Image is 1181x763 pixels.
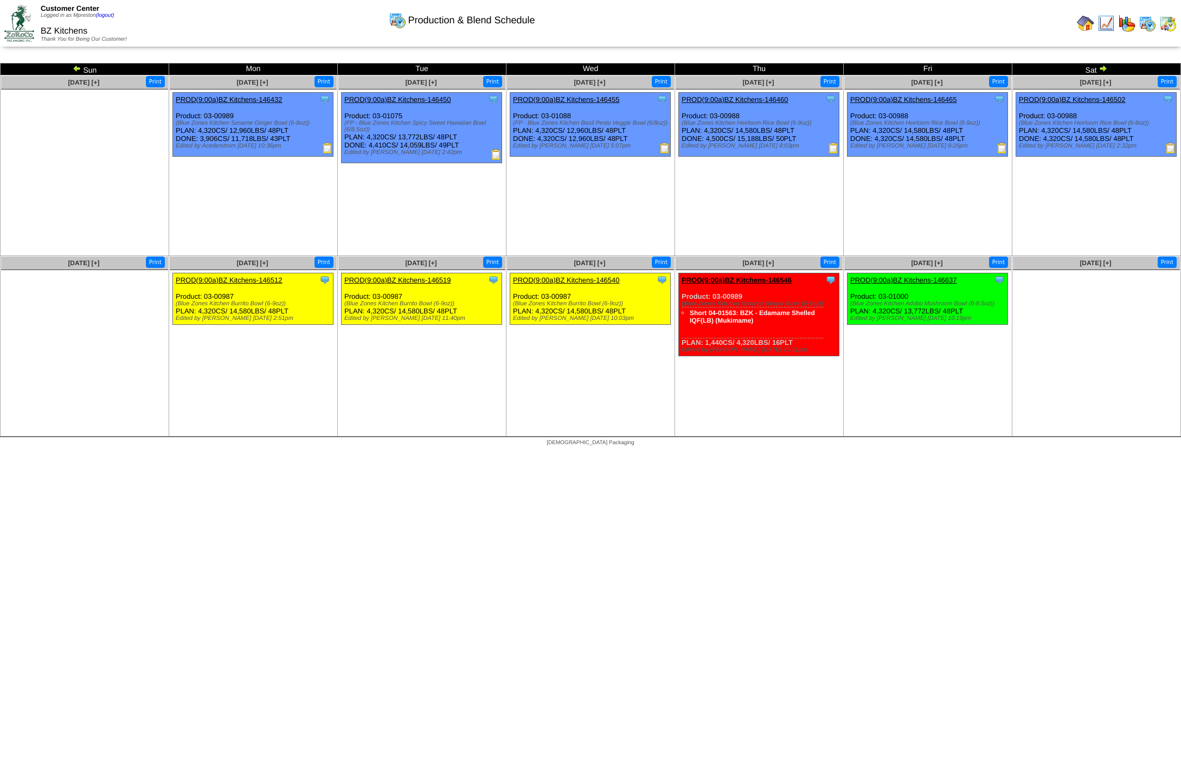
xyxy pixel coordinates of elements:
img: Tooltip [319,274,330,285]
td: Thu [675,63,844,75]
img: arrowleft.gif [73,64,81,73]
div: Edited by [PERSON_NAME] [DATE] 5:07pm [513,143,670,149]
div: Product: 03-00989 PLAN: 4,320CS / 12,960LBS / 48PLT DONE: 3,906CS / 11,718LBS / 43PLT [173,93,333,157]
div: Product: 03-00987 PLAN: 4,320CS / 14,580LBS / 48PLT [510,273,671,325]
img: Production Report [828,143,839,153]
a: PROD(9:00a)BZ Kitchens-146512 [176,276,283,284]
div: Edited by Acederstrom [DATE] 10:36pm [176,143,333,149]
button: Print [314,76,333,87]
td: Tue [338,63,506,75]
div: (Blue Zones Kitchen Burrito Bowl (6-9oz)) [513,300,670,307]
div: Edited by [PERSON_NAME] [DATE] 2:32pm [1019,143,1176,149]
td: Wed [506,63,675,75]
div: (Blue Zones Kitchen Heirloom Rice Bowl (6-9oz)) [1019,120,1176,126]
a: [DATE] [+] [574,79,605,86]
img: Production Report [491,149,502,160]
img: Tooltip [1163,94,1173,105]
div: Product: 03-01000 PLAN: 4,320CS / 13,772LBS / 48PLT [848,273,1008,325]
div: Product: 03-00989 PLAN: 1,440CS / 4,320LBS / 16PLT [679,273,839,356]
img: calendarprod.gif [1139,15,1156,32]
div: (Blue Zones Kitchen Sesame Ginger Bowl (6-8oz)) [176,120,333,126]
div: Product: 03-00988 PLAN: 4,320CS / 14,580LBS / 48PLT DONE: 4,320CS / 14,580LBS / 48PLT [848,93,1008,157]
img: home.gif [1077,15,1094,32]
td: Sun [1,63,169,75]
span: [DATE] [+] [574,259,605,267]
a: PROD(9:00a)BZ Kitchens-146502 [1019,95,1126,104]
button: Print [483,257,502,268]
button: Print [146,257,165,268]
img: Tooltip [488,274,499,285]
td: Sat [1012,63,1181,75]
img: line_graph.gif [1097,15,1115,32]
button: Print [820,257,839,268]
div: Edited by [PERSON_NAME] [DATE] 8:03pm [682,143,839,149]
a: PROD(9:00a)BZ Kitchens-146637 [850,276,957,284]
div: Product: 03-00987 PLAN: 4,320CS / 14,580LBS / 48PLT [173,273,333,325]
a: [DATE] [+] [1080,259,1111,267]
div: Edited by [PERSON_NAME] [DATE] 10:03pm [513,315,670,322]
a: PROD(9:00a)BZ Kitchens-146540 [513,276,620,284]
a: [DATE] [+] [1080,79,1111,86]
span: Production & Blend Schedule [408,15,535,26]
a: PROD(9:00a)BZ Kitchens-146455 [513,95,620,104]
img: Tooltip [994,274,1005,285]
a: PROD(9:00a)BZ Kitchens-146465 [850,95,957,104]
a: [DATE] [+] [68,79,99,86]
button: Print [652,257,671,268]
span: [DATE] [+] [911,79,942,86]
a: PROD(9:00a)BZ Kitchens-146432 [176,95,283,104]
td: Fri [844,63,1012,75]
div: Edited by [PERSON_NAME] [DATE] 2:51pm [176,315,333,322]
span: Thank You for Being Our Customer! [41,36,127,42]
td: Mon [169,63,338,75]
span: [DATE] [+] [405,259,437,267]
span: Customer Center [41,4,99,12]
img: arrowright.gif [1099,64,1107,73]
button: Print [146,76,165,87]
a: (logout) [96,12,114,18]
button: Print [1158,76,1177,87]
a: [DATE] [+] [742,79,774,86]
a: [DATE] [+] [405,79,437,86]
a: PROD(9:00a)BZ Kitchens-146450 [344,95,451,104]
img: Tooltip [825,94,836,105]
div: Edited by [PERSON_NAME] [DATE] 11:40pm [344,315,502,322]
a: [DATE] [+] [236,79,268,86]
div: Edited by [PERSON_NAME] [DATE] 10:11pm [682,347,839,353]
div: Product: 03-00988 PLAN: 4,320CS / 14,580LBS / 48PLT DONE: 4,320CS / 14,580LBS / 48PLT [1016,93,1177,157]
div: Product: 03-00988 PLAN: 4,320CS / 14,580LBS / 48PLT DONE: 4,500CS / 15,188LBS / 50PLT [679,93,839,157]
button: Print [820,76,839,87]
img: Production Report [997,143,1007,153]
a: [DATE] [+] [68,259,99,267]
div: (Blue Zones Kitchen Heirloom Rice Bowl (6-9oz)) [682,120,839,126]
img: graph.gif [1118,15,1135,32]
div: (Blue Zones Kitchen Heirloom Rice Bowl (6-9oz)) [850,120,1007,126]
button: Print [652,76,671,87]
img: Tooltip [994,94,1005,105]
button: Print [1158,257,1177,268]
div: Product: 03-00987 PLAN: 4,320CS / 14,580LBS / 48PLT [342,273,502,325]
div: (Blue Zones Kitchen Sesame Ginger Bowl (6-8oz)) [682,300,839,307]
img: Tooltip [657,94,667,105]
button: Print [989,76,1008,87]
img: Tooltip [488,94,499,105]
span: [DEMOGRAPHIC_DATA] Packaging [547,440,634,446]
div: Product: 03-01075 PLAN: 4,320CS / 13,772LBS / 48PLT DONE: 4,410CS / 14,059LBS / 49PLT [342,93,502,163]
div: Product: 03-01088 PLAN: 4,320CS / 12,960LBS / 48PLT DONE: 4,320CS / 12,960LBS / 48PLT [510,93,671,157]
a: [DATE] [+] [236,259,268,267]
span: [DATE] [+] [911,259,942,267]
div: (FP - Blue Zones Kitchen Spicy Sweet Hawaiian Bowl (6/8.5oz)) [344,120,502,133]
a: PROD(9:00a)BZ Kitchens-146519 [344,276,451,284]
div: (FP - Blue Zones Kitchen Basil Pesto Veggie Bowl (6/8oz)) [513,120,670,126]
a: PROD(9:00a)BZ Kitchens-146460 [682,95,788,104]
a: Short 04-01563: BZK - Edamame Shelled IQF(LB) (Mukimame) [690,309,815,324]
